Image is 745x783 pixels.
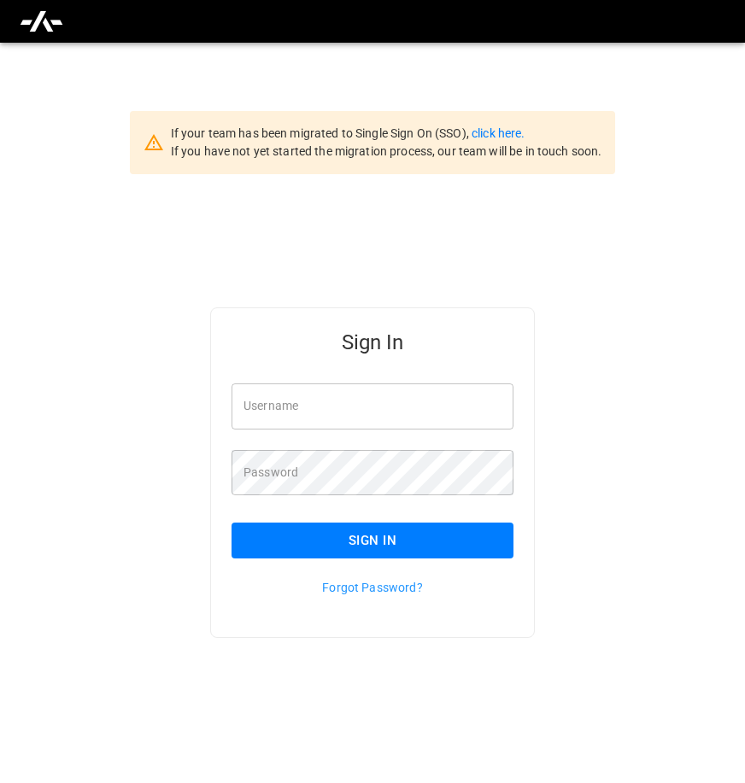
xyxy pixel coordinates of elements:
p: Forgot Password? [232,579,513,596]
h5: Sign In [232,329,513,356]
a: click here. [472,126,525,140]
span: If you have not yet started the migration process, our team will be in touch soon. [171,144,602,158]
button: Sign In [232,523,513,558]
img: ampcontrol.io logo [19,5,64,38]
span: If your team has been migrated to Single Sign On (SSO), [171,126,472,140]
